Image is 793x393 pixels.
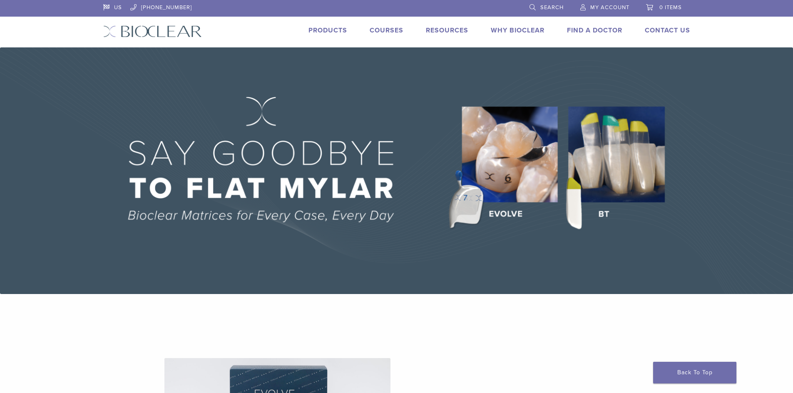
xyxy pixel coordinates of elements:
[653,362,736,383] a: Back To Top
[491,26,544,35] a: Why Bioclear
[426,26,468,35] a: Resources
[540,4,564,11] span: Search
[370,26,403,35] a: Courses
[590,4,629,11] span: My Account
[103,25,202,37] img: Bioclear
[308,26,347,35] a: Products
[567,26,622,35] a: Find A Doctor
[659,4,682,11] span: 0 items
[645,26,690,35] a: Contact Us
